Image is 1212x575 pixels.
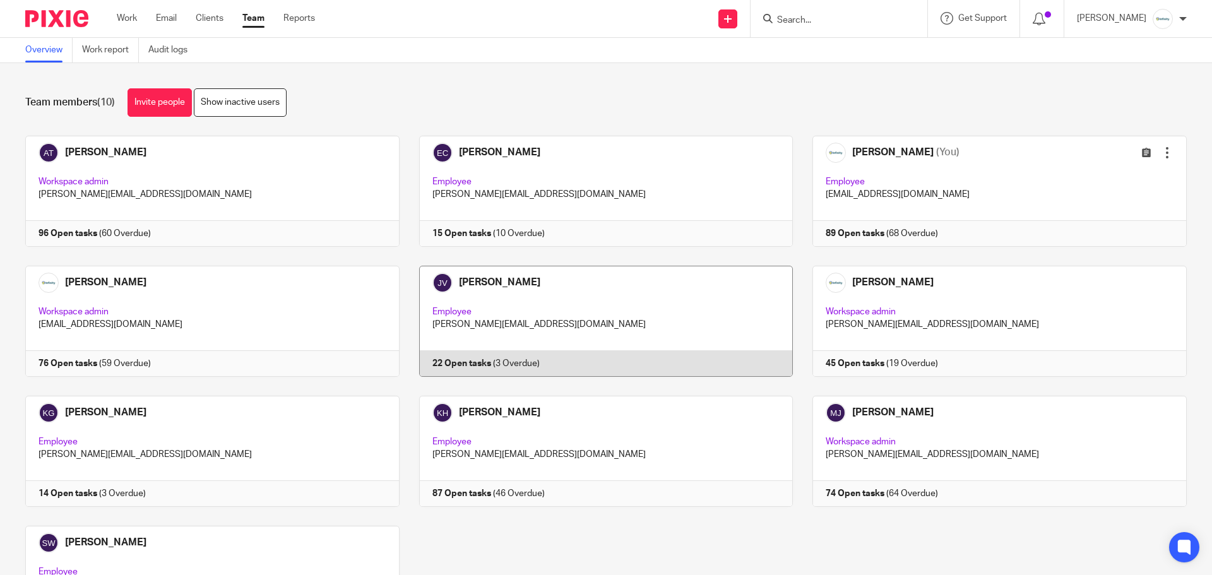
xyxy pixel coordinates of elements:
a: Invite people [128,88,192,117]
img: Infinity%20Logo%20with%20Whitespace%20.png [1153,9,1173,29]
h1: Team members [25,96,115,109]
img: Pixie [25,10,88,27]
a: Show inactive users [194,88,287,117]
p: [PERSON_NAME] [1077,12,1146,25]
a: Work report [82,38,139,62]
a: Team [242,12,264,25]
a: Reports [283,12,315,25]
a: Audit logs [148,38,197,62]
a: Clients [196,12,223,25]
span: (10) [97,97,115,107]
span: Get Support [958,14,1007,23]
a: Overview [25,38,73,62]
a: Work [117,12,137,25]
input: Search [776,15,889,27]
a: Email [156,12,177,25]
